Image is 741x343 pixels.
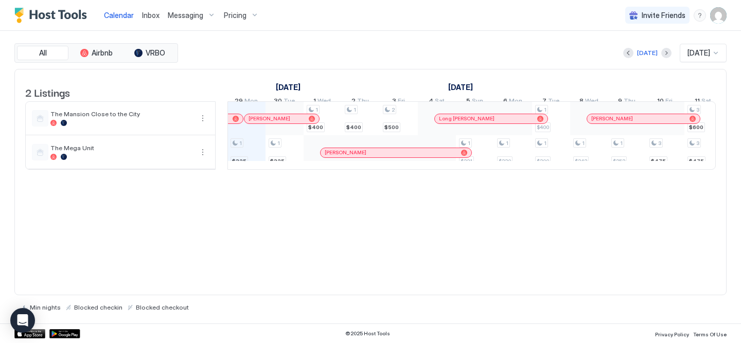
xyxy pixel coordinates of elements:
a: October 7, 2025 [540,95,562,110]
a: October 9, 2025 [615,95,638,110]
div: menu [197,146,209,158]
span: The Mega Unit [50,144,192,152]
button: [DATE] [636,47,659,59]
span: $600 [689,124,703,131]
span: $475 [651,158,666,165]
span: 1 [582,140,585,147]
span: Thu [357,97,369,107]
a: Calendar [104,10,134,21]
span: $321 [461,158,472,165]
span: Fri [398,97,405,107]
span: Sat [435,97,445,107]
span: 5 [466,97,470,107]
span: 1 [506,140,508,147]
span: Sun [472,97,483,107]
span: 1 [354,106,356,113]
span: Mon [244,97,258,107]
a: October 8, 2025 [577,95,601,110]
span: 2 [392,106,395,113]
span: $325 [232,158,246,165]
span: $500 [384,124,399,131]
span: 1 [544,106,546,113]
span: Tue [548,97,559,107]
span: Calendar [104,11,134,20]
span: 1 [277,140,280,147]
div: User profile [710,7,727,24]
a: October 6, 2025 [501,95,525,110]
a: October 5, 2025 [464,95,486,110]
span: 1 [239,140,242,147]
span: 3 [696,106,699,113]
a: October 2, 2025 [349,95,372,110]
a: Terms Of Use [693,328,727,339]
button: More options [197,146,209,158]
span: $300 [537,158,549,165]
span: The Mansion Close to the City [50,110,192,118]
span: 8 [579,97,584,107]
span: 1 [468,140,470,147]
span: 11 [695,97,700,107]
span: Thu [624,97,636,107]
button: More options [197,112,209,124]
a: Host Tools Logo [14,8,92,23]
div: menu [197,112,209,124]
span: Wed [585,97,598,107]
span: Sat [701,97,711,107]
a: October 11, 2025 [692,95,714,110]
span: 1 [313,97,316,107]
div: Google Play Store [49,329,80,338]
span: © 2025 Host Tools [345,330,390,337]
span: 4 [429,97,433,107]
span: Terms Of Use [693,331,727,337]
span: 3 [392,97,396,107]
div: menu [694,9,706,22]
a: October 4, 2025 [426,95,447,110]
div: Open Intercom Messenger [10,308,35,333]
a: October 10, 2025 [655,95,675,110]
span: All [39,48,47,58]
span: Inbox [142,11,160,20]
span: 1 [620,140,623,147]
span: Min nights [30,303,61,311]
span: Blocked checkin [74,303,122,311]
span: Wed [317,97,331,107]
a: Inbox [142,10,160,21]
button: Next month [661,48,672,58]
span: Pricing [224,11,246,20]
span: 3 [696,140,699,147]
span: 9 [618,97,622,107]
div: tab-group [14,43,178,63]
span: $325 [270,158,285,165]
span: 10 [657,97,664,107]
a: October 3, 2025 [390,95,408,110]
span: Privacy Policy [655,331,689,337]
span: $342 [575,158,587,165]
span: 30 [274,97,282,107]
button: All [17,46,68,60]
span: $330 [499,158,511,165]
div: App Store [14,329,45,338]
a: October 1, 2025 [311,95,333,110]
span: [PERSON_NAME] [249,115,290,122]
button: Previous month [623,48,633,58]
span: Airbnb [92,48,113,58]
span: Fri [665,97,673,107]
span: $400 [537,124,549,131]
a: October 1, 2025 [446,80,475,95]
div: [DATE] [637,48,658,58]
span: $400 [346,124,361,131]
a: Privacy Policy [655,328,689,339]
a: September 29, 2025 [232,95,260,110]
span: Mon [509,97,522,107]
span: 2 [351,97,356,107]
span: Invite Friends [642,11,685,20]
span: 7 [542,97,546,107]
span: $352 [613,158,625,165]
span: [DATE] [687,48,710,58]
span: [PERSON_NAME] [591,115,633,122]
span: VRBO [146,48,165,58]
span: Messaging [168,11,203,20]
span: $400 [308,124,323,131]
span: Blocked checkout [136,303,189,311]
